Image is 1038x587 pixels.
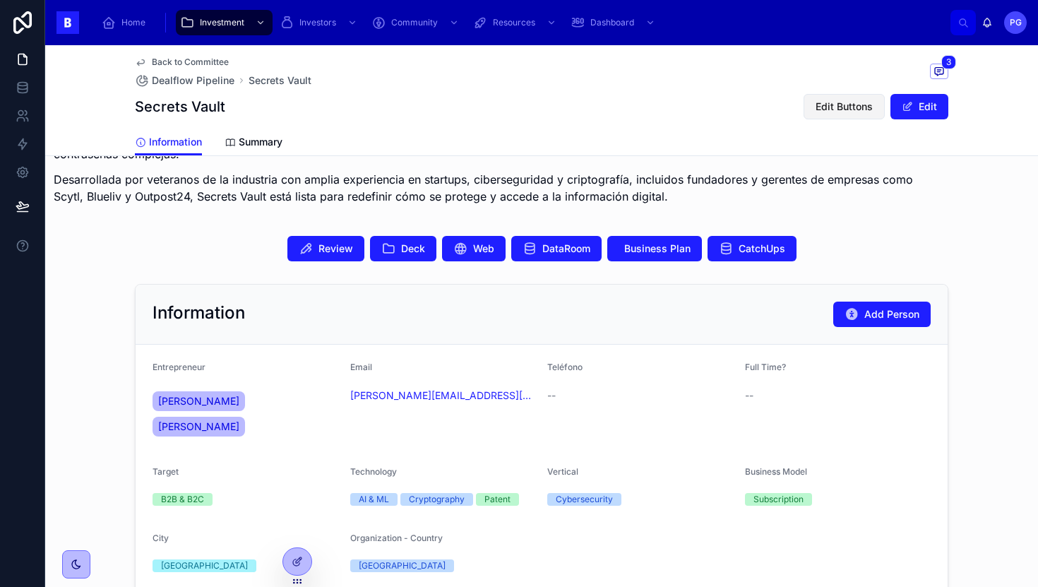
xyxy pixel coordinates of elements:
[158,394,239,408] span: [PERSON_NAME]
[511,236,602,261] button: DataRoom
[153,302,245,324] h2: Information
[566,10,662,35] a: Dashboard
[54,171,924,205] p: Desarrollada por veteranos de la industria con amplia experiencia en startups, ciberseguridad y c...
[299,17,336,28] span: Investors
[90,7,950,38] div: scrollable content
[556,493,613,506] div: Cybersecurity
[607,236,702,261] button: Business Plan
[161,559,248,572] div: [GEOGRAPHIC_DATA]
[135,97,225,117] h1: Secrets Vault
[161,493,204,506] div: B2B & B2C
[547,362,583,372] span: Teléfono
[359,559,446,572] div: [GEOGRAPHIC_DATA]
[152,57,229,68] span: Back to Committee
[804,94,885,119] button: Edit Buttons
[409,493,465,506] div: Cryptography
[149,135,202,149] span: Information
[367,10,466,35] a: Community
[56,11,79,34] img: App logo
[287,236,364,261] button: Review
[542,242,590,256] span: DataRoom
[350,389,537,403] a: [PERSON_NAME][EMAIL_ADDRESS][DOMAIN_NAME]
[864,307,919,321] span: Add Person
[1010,17,1022,28] span: PG
[152,73,234,88] span: Dealflow Pipeline
[225,129,282,158] a: Summary
[370,236,436,261] button: Deck
[930,64,948,81] button: 3
[318,242,353,256] span: Review
[391,17,438,28] span: Community
[833,302,931,327] button: Add Person
[153,417,245,437] a: [PERSON_NAME]
[753,493,804,506] div: Subscription
[745,466,807,477] span: Business Model
[469,10,563,35] a: Resources
[547,389,556,403] span: --
[135,57,229,68] a: Back to Committee
[941,55,956,69] span: 3
[547,466,578,477] span: Vertical
[816,100,873,114] span: Edit Buttons
[350,466,397,477] span: Technology
[350,533,443,543] span: Organization - Country
[401,242,425,256] span: Deck
[350,362,372,372] span: Email
[442,236,506,261] button: Web
[153,533,169,543] span: City
[590,17,634,28] span: Dashboard
[745,362,786,372] span: Full Time?
[359,493,389,506] div: AI & ML
[239,135,282,149] span: Summary
[624,242,691,256] span: Business Plan
[739,242,785,256] span: CatchUps
[249,73,311,88] a: Secrets Vault
[890,94,948,119] button: Edit
[153,362,205,372] span: Entrepreneur
[135,129,202,156] a: Information
[97,10,155,35] a: Home
[275,10,364,35] a: Investors
[745,389,753,403] span: --
[135,73,234,88] a: Dealflow Pipeline
[153,391,245,411] a: [PERSON_NAME]
[153,466,179,477] span: Target
[176,10,273,35] a: Investment
[708,236,797,261] button: CatchUps
[484,493,511,506] div: Patent
[158,420,239,434] span: [PERSON_NAME]
[493,17,535,28] span: Resources
[473,242,494,256] span: Web
[200,17,244,28] span: Investment
[121,17,145,28] span: Home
